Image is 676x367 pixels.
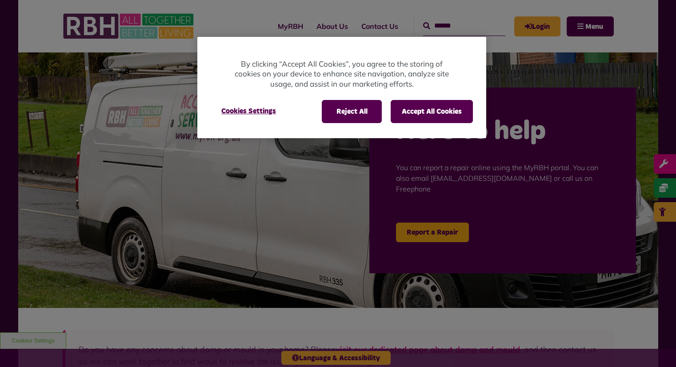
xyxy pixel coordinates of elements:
div: Privacy [197,37,486,139]
button: Reject All [322,100,382,123]
button: Accept All Cookies [391,100,473,123]
p: By clicking “Accept All Cookies”, you agree to the storing of cookies on your device to enhance s... [233,59,451,89]
div: Cookie banner [197,37,486,139]
button: Cookies Settings [211,100,287,122]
